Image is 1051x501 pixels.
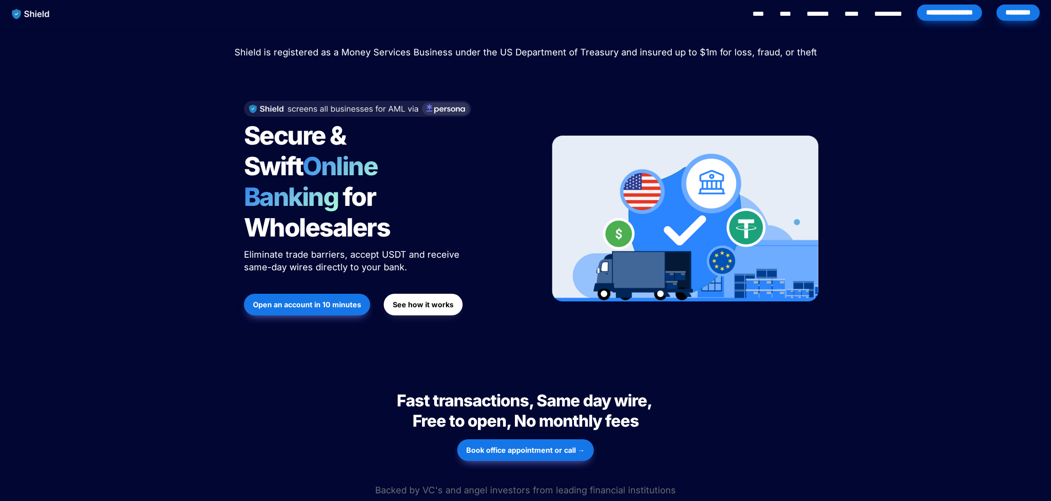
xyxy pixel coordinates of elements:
span: Fast transactions, Same day wire, Free to open, No monthly fees [397,391,655,431]
button: Open an account in 10 minutes [244,294,370,315]
span: for Wholesalers [244,182,390,243]
span: Secure & Swift [244,120,350,182]
a: Book office appointment or call → [457,435,594,465]
button: See how it works [384,294,463,315]
strong: Open an account in 10 minutes [253,300,361,309]
span: Backed by VC's and angel investors from leading financial institutions [375,485,676,496]
strong: See how it works [393,300,454,309]
button: Book office appointment or call → [457,439,594,461]
strong: Book office appointment or call → [466,446,585,455]
span: Eliminate trade barriers, accept USDT and receive same-day wires directly to your bank. [244,249,462,273]
span: Shield is registered as a Money Services Business under the US Department of Treasury and insured... [234,47,817,58]
a: See how it works [384,289,463,320]
a: Open an account in 10 minutes [244,289,370,320]
span: Online Banking [244,151,387,212]
img: website logo [8,5,54,23]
